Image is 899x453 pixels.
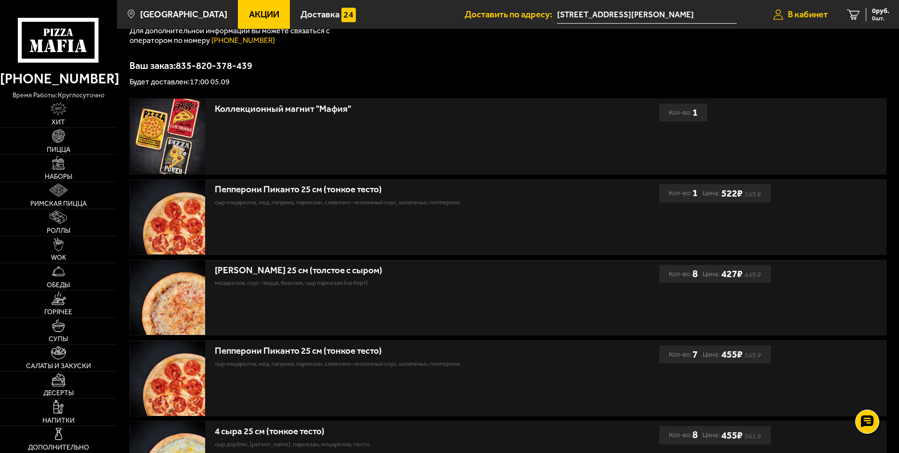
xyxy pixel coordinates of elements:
div: 4 сыра 25 см (тонкое тесто) [215,426,569,437]
div: Кол-во: [669,346,698,363]
div: [PERSON_NAME] 25 см (толстое с сыром) [215,265,569,276]
span: 0 руб. [872,8,889,14]
span: Цена: [703,346,719,363]
div: Коллекционный магнит "Мафия" [215,104,569,115]
span: Супы [49,336,68,343]
b: 522 ₽ [721,187,743,200]
div: Кол-во: [669,104,698,121]
span: 0 шт. [872,15,889,21]
p: моцарелла, соус-пицца, базилик, сыр пармезан (на борт). [215,278,569,287]
span: Наборы [45,173,72,180]
span: Акции [249,10,279,19]
span: В кабинет [788,10,828,19]
b: 1 [692,184,698,202]
b: 7 [692,346,698,363]
p: сыр Моцарелла, мед, паприка, пармезан, сливочно-чесночный соус, халапеньо, пепперони. [215,198,569,207]
s: 549 ₽ [744,353,761,358]
div: Пепперони Пиканто 25 см (тонкое тесто) [215,184,569,195]
div: Кол-во: [669,265,698,283]
span: Цена: [703,184,719,202]
s: 549 ₽ [744,192,761,197]
span: Пицца [47,147,70,153]
span: Цена: [703,426,719,444]
input: Ваш адрес доставки [557,6,737,24]
span: Горячее [44,309,72,316]
span: Цена: [703,265,719,283]
span: Салаты и закуски [26,363,91,370]
span: Обеды [47,282,70,289]
p: Будет доставлен: 17:00 05.09 [130,78,886,86]
div: Кол-во: [669,426,698,444]
a: [PHONE_NUMBER] [211,36,275,45]
span: WOK [51,254,66,261]
img: 15daf4d41897b9f0e9f617042186c801.svg [341,8,355,22]
b: 427 ₽ [721,268,743,280]
span: Доставка [300,10,339,19]
span: Роллы [47,227,70,234]
p: сыр дорблю, [PERSON_NAME], пармезан, моцарелла, песто. [215,440,569,449]
div: Пепперони Пиканто 25 см (тонкое тесто) [215,346,569,357]
span: Десерты [43,390,74,397]
s: 562 ₽ [744,434,761,439]
span: Напитки [42,417,75,424]
s: 449 ₽ [744,272,761,277]
p: сыр Моцарелла, мед, паприка, пармезан, сливочно-чесночный соус, халапеньо, пепперони. [215,359,569,368]
b: 8 [692,426,698,444]
span: [GEOGRAPHIC_DATA] [140,10,227,19]
b: 455 ₽ [721,348,743,360]
b: 455 ₽ [721,429,743,441]
span: Римская пицца [30,200,87,207]
b: 1 [692,104,698,121]
p: Ваш заказ: 835-820-378-439 [130,61,886,70]
span: Доставить по адресу: [465,10,557,19]
span: Хит [52,119,65,126]
span: Дополнительно [28,444,89,451]
p: Для дополнительной информации вы можете связаться с оператором по номеру [130,26,370,45]
b: 8 [692,265,698,283]
div: Кол-во: [669,184,698,202]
